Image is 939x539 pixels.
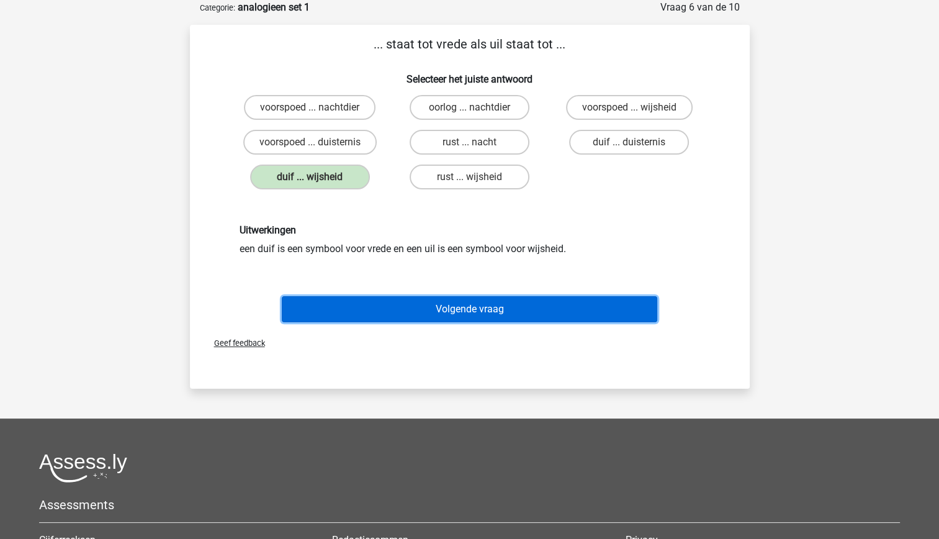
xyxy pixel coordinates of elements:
label: duif ... duisternis [569,130,689,155]
button: Volgende vraag [282,296,657,322]
label: voorspoed ... wijsheid [566,95,693,120]
h6: Selecteer het juiste antwoord [210,63,730,85]
label: rust ... nacht [410,130,529,155]
span: Geef feedback [204,338,265,348]
p: ... staat tot vrede als uil staat tot ... [210,35,730,53]
small: Categorie: [200,3,235,12]
label: duif ... wijsheid [250,165,370,189]
label: oorlog ... nachtdier [410,95,529,120]
label: rust ... wijsheid [410,165,529,189]
strong: analogieen set 1 [238,1,310,13]
div: een duif is een symbool voor vrede en een uil is een symbool voor wijsheid. [230,224,709,256]
h5: Assessments [39,497,900,512]
label: voorspoed ... nachtdier [244,95,375,120]
label: voorspoed ... duisternis [243,130,377,155]
img: Assessly logo [39,453,127,482]
h6: Uitwerkingen [240,224,700,236]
